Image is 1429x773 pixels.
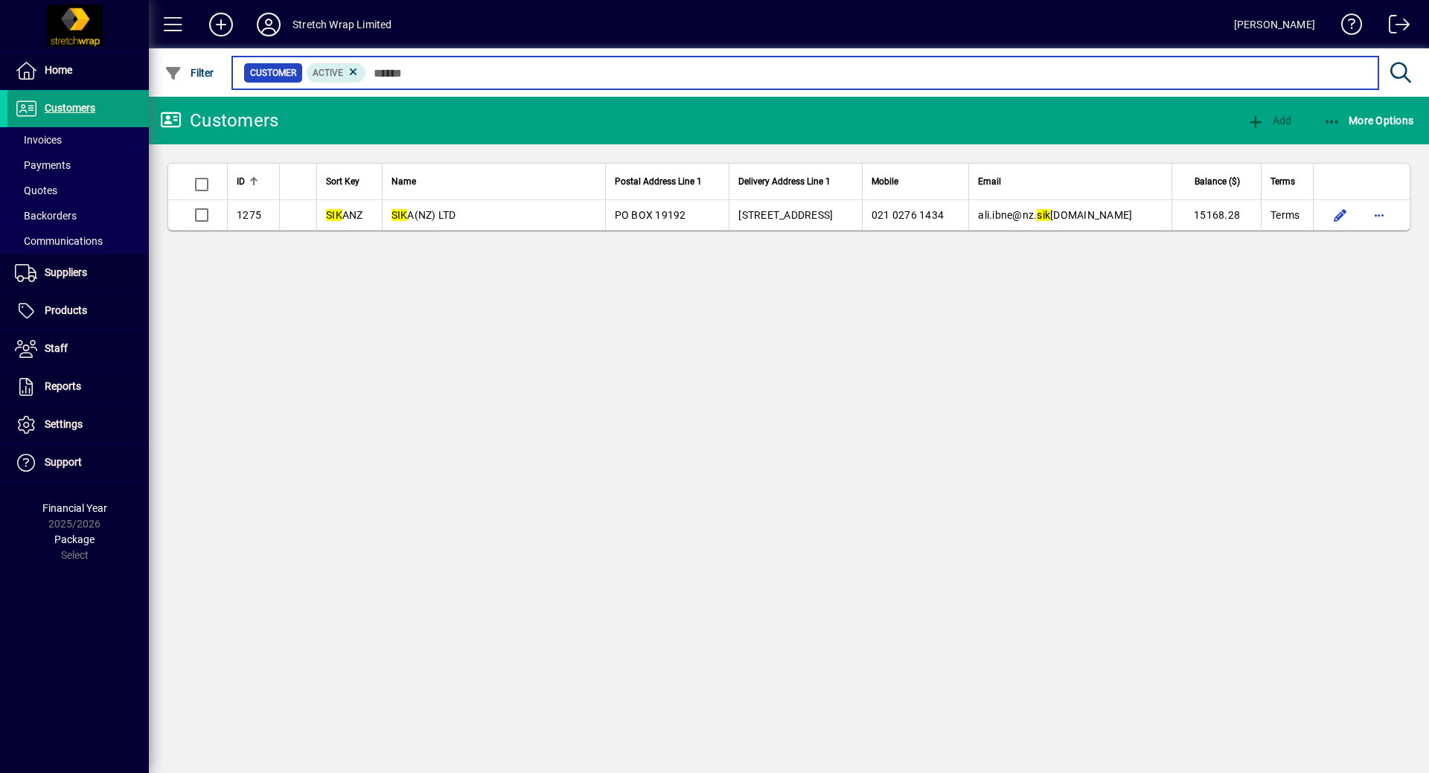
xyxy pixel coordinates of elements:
[1171,200,1261,230] td: 15168.28
[45,456,82,468] span: Support
[161,60,218,86] button: Filter
[1323,115,1414,126] span: More Options
[15,159,71,171] span: Payments
[15,210,77,222] span: Backorders
[42,502,107,514] span: Financial Year
[7,406,149,443] a: Settings
[615,209,686,221] span: PO BOX 19192
[1234,13,1315,36] div: [PERSON_NAME]
[1330,3,1363,51] a: Knowledge Base
[1329,203,1352,227] button: Edit
[1270,208,1299,222] span: Terms
[7,153,149,178] a: Payments
[872,209,944,221] span: 021 0276 1434
[872,173,898,190] span: Mobile
[7,52,149,89] a: Home
[1367,203,1391,227] button: More options
[313,68,343,78] span: Active
[45,64,72,76] span: Home
[7,254,149,292] a: Suppliers
[1378,3,1410,51] a: Logout
[45,102,95,114] span: Customers
[237,173,270,190] div: ID
[7,127,149,153] a: Invoices
[245,11,292,38] button: Profile
[391,209,408,221] em: SIK
[738,209,833,221] span: [STREET_ADDRESS]
[164,67,214,79] span: Filter
[7,228,149,254] a: Communications
[307,63,366,83] mat-chip: Activation Status: Active
[326,209,342,221] em: SIK
[250,65,296,80] span: Customer
[615,173,702,190] span: Postal Address Line 1
[292,13,392,36] div: Stretch Wrap Limited
[45,418,83,430] span: Settings
[45,304,87,316] span: Products
[237,209,261,221] span: 1275
[45,266,87,278] span: Suppliers
[1195,173,1240,190] span: Balance ($)
[237,173,245,190] span: ID
[197,11,245,38] button: Add
[15,235,103,247] span: Communications
[7,368,149,405] a: Reports
[391,209,456,221] span: A(NZ) LTD
[45,342,68,354] span: Staff
[15,134,62,146] span: Invoices
[15,185,57,196] span: Quotes
[7,178,149,203] a: Quotes
[391,173,416,190] span: Name
[160,109,278,132] div: Customers
[978,173,1001,190] span: Email
[1037,209,1050,221] em: sik
[978,173,1163,190] div: Email
[326,209,363,221] span: ANZ
[7,330,149,368] a: Staff
[326,173,359,190] span: Sort Key
[872,173,960,190] div: Mobile
[45,380,81,392] span: Reports
[7,203,149,228] a: Backorders
[7,292,149,330] a: Products
[1247,115,1291,126] span: Add
[1243,107,1295,134] button: Add
[7,444,149,481] a: Support
[54,533,95,545] span: Package
[1320,107,1418,134] button: More Options
[738,173,831,190] span: Delivery Address Line 1
[1270,173,1295,190] span: Terms
[978,209,1132,221] span: ali.ibne@nz. [DOMAIN_NAME]
[391,173,596,190] div: Name
[1181,173,1253,190] div: Balance ($)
